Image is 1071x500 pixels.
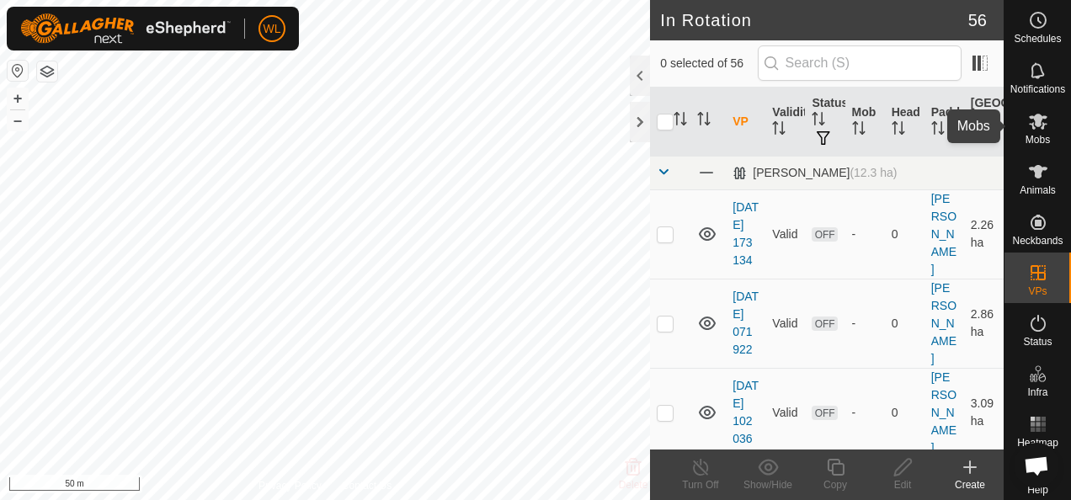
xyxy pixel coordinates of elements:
div: Edit [869,477,936,492]
td: 0 [885,368,924,457]
span: Mobs [1026,135,1050,145]
div: Create [936,477,1004,492]
span: OFF [812,406,837,420]
td: 2.86 ha [964,279,1004,368]
span: Heatmap [1017,438,1058,448]
span: OFF [812,316,837,331]
th: Paddock [924,88,964,157]
span: VPs [1028,286,1047,296]
span: Animals [1020,185,1056,195]
div: - [852,315,878,332]
a: [PERSON_NAME] [931,192,956,276]
button: + [8,88,28,109]
a: [DATE] 102036 [733,379,759,445]
p-sorticon: Activate to sort [892,124,905,137]
td: 2.26 ha [964,189,1004,279]
div: Open chat [1014,443,1059,488]
td: 3.09 ha [964,368,1004,457]
span: 0 selected of 56 [660,55,757,72]
input: Search (S) [758,45,962,81]
span: Infra [1027,387,1047,397]
img: Gallagher Logo [20,13,231,44]
a: [PERSON_NAME] [931,281,956,365]
div: Copy [802,477,869,492]
button: Reset Map [8,61,28,81]
th: [GEOGRAPHIC_DATA] Area [964,88,1004,157]
a: [PERSON_NAME] [931,370,956,455]
th: VP [726,88,765,157]
td: 0 [885,189,924,279]
th: Head [885,88,924,157]
div: - [852,226,878,243]
span: 56 [968,8,987,33]
span: Neckbands [1012,236,1063,246]
p-sorticon: Activate to sort [971,132,984,146]
button: Map Layers [37,61,57,82]
p-sorticon: Activate to sort [931,124,945,137]
a: Contact Us [342,478,392,493]
p-sorticon: Activate to sort [852,124,866,137]
a: Privacy Policy [258,478,322,493]
span: Help [1027,485,1048,495]
p-sorticon: Activate to sort [772,124,786,137]
p-sorticon: Activate to sort [812,114,825,128]
th: Validity [765,88,805,157]
a: [DATE] 173134 [733,200,759,267]
td: Valid [765,189,805,279]
span: WL [264,20,281,38]
td: Valid [765,368,805,457]
span: Status [1023,337,1052,347]
p-sorticon: Activate to sort [697,114,711,128]
div: Show/Hide [734,477,802,492]
td: 0 [885,279,924,368]
h2: In Rotation [660,10,968,30]
div: [PERSON_NAME] [733,166,897,180]
td: Valid [765,279,805,368]
div: - [852,404,878,422]
a: [DATE] 071922 [733,290,759,356]
div: Turn Off [667,477,734,492]
span: (12.3 ha) [850,166,897,179]
p-sorticon: Activate to sort [674,114,687,128]
span: Notifications [1010,84,1065,94]
th: Mob [845,88,885,157]
span: OFF [812,227,837,242]
button: – [8,110,28,130]
th: Status [805,88,845,157]
span: Schedules [1014,34,1061,44]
